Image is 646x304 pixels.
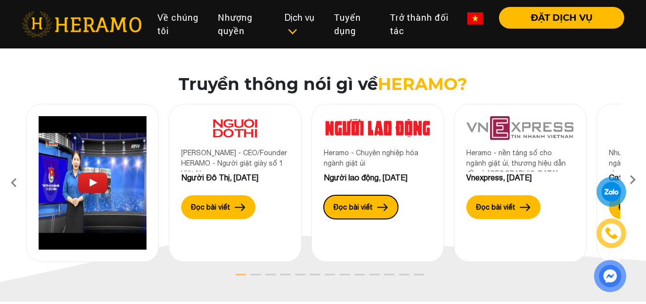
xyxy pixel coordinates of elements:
[476,202,515,213] label: Đọc bài viết
[333,272,343,282] button: 8
[8,74,638,94] h2: Truyền thông nói gì về
[466,172,574,183] div: Vnexpress, [DATE]
[287,27,298,37] img: subToggleIcon
[467,12,483,25] img: vn-flag.png
[334,202,373,213] label: Đọc bài viết
[181,172,289,183] div: Người Đô Thị, [DATE]
[181,148,289,172] div: [PERSON_NAME] - CEO/Founder HERAMO - Người giặt giày số 1 Việt Nam
[324,148,432,172] div: Heramo - Chuyên nghiệp hóa ngành giặt ủi
[289,272,298,282] button: 5
[235,204,246,211] img: arrow
[520,204,531,211] img: arrow
[259,272,269,282] button: 3
[210,7,277,42] a: Nhượng quyền
[466,148,574,172] div: Heramo - nền tảng số cho ngành giặt ủi, thương hiệu dẫn đầu ở [GEOGRAPHIC_DATA]
[149,7,209,42] a: Về chúng tôi
[605,227,618,240] img: phone-icon
[393,272,402,282] button: 12
[382,7,459,42] a: Trở thành đối tác
[229,272,239,282] button: 1
[597,219,625,247] a: phone-icon
[39,116,147,250] img: Heramo introduction video
[324,172,432,183] div: Người lao động, [DATE]
[244,272,254,282] button: 2
[181,116,289,140] img: 11.png
[326,7,383,42] a: Tuyển dụng
[22,11,142,37] img: heramo-logo.png
[348,272,358,282] button: 9
[378,272,388,282] button: 11
[324,116,432,140] img: 10.png
[78,173,107,193] img: Play Video
[377,204,388,211] img: arrow
[499,7,624,29] button: ĐẶT DỊCH VỤ
[491,13,624,22] a: ĐẶT DỊCH VỤ
[378,74,467,94] span: HERAMO?
[363,272,373,282] button: 10
[318,272,328,282] button: 7
[191,202,230,213] label: Đọc bài viết
[407,272,417,282] button: 13
[285,11,318,38] div: Dịch vụ
[274,272,284,282] button: 4
[303,272,313,282] button: 6
[466,116,574,140] img: 9.png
